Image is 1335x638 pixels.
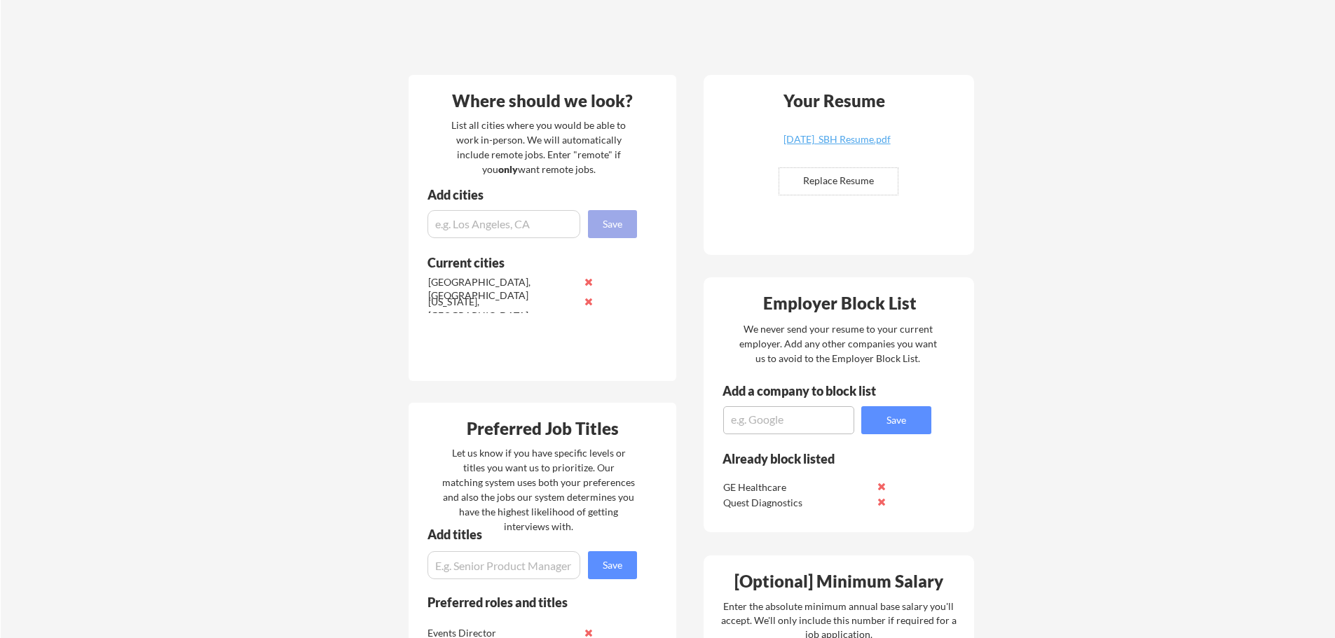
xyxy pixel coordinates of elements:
div: Your Resume [765,92,903,109]
div: Current cities [427,256,622,269]
strong: only [498,163,518,175]
div: Where should we look? [412,92,673,109]
input: e.g. Los Angeles, CA [427,210,580,238]
button: Save [861,406,931,434]
div: Employer Block List [709,295,970,312]
div: [DATE]_SBH Resume.pdf [753,134,920,144]
div: Add a company to block list [723,384,898,397]
button: Save [588,210,637,238]
a: [DATE]_SBH Resume.pdf [753,134,920,156]
div: Already block listed [723,452,912,465]
div: Let us know if you have specific levels or titles you want us to prioritize. Our matching system ... [442,445,635,534]
div: Add cities [427,188,641,201]
div: GE Healthcare [723,480,871,494]
div: [GEOGRAPHIC_DATA], [GEOGRAPHIC_DATA] [428,275,576,303]
div: Quest Diagnostics [723,496,871,510]
div: Preferred Job Titles [412,420,673,437]
button: Save [588,551,637,579]
div: [US_STATE], [GEOGRAPHIC_DATA] [428,295,576,322]
input: E.g. Senior Product Manager [427,551,580,579]
div: We never send your resume to your current employer. Add any other companies you want us to avoid ... [738,321,938,366]
div: [Optional] Minimum Salary [708,573,969,590]
div: List all cities where you would be able to work in-person. We will automatically include remote j... [442,118,635,176]
div: Add titles [427,528,625,541]
div: Preferred roles and titles [427,596,618,609]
